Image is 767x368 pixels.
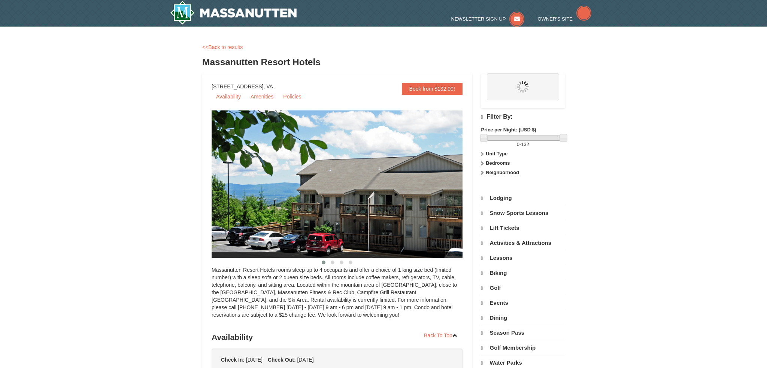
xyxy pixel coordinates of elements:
span: [DATE] [297,357,313,363]
a: Back To Top [419,330,463,341]
a: Golf Membership [481,341,565,355]
h3: Availability [212,330,463,345]
a: Lessons [481,251,565,265]
span: 0 [517,142,519,147]
a: Massanutten Resort [170,1,297,25]
img: Massanutten Resort Logo [170,1,297,25]
a: Policies [279,91,306,102]
a: Book from $132.00! [402,83,463,95]
strong: Check Out: [268,357,296,363]
a: Newsletter Sign Up [451,16,525,22]
span: [DATE] [246,357,263,363]
div: Massanutten Resort Hotels rooms sleep up to 4 occupants and offer a choice of 1 king size bed (li... [212,266,463,326]
a: Lift Tickets [481,221,565,235]
strong: Check In: [221,357,245,363]
a: Golf [481,281,565,295]
strong: Price per Night: (USD $) [481,127,536,133]
strong: Neighborhood [486,170,519,175]
span: 132 [521,142,529,147]
h3: Massanutten Resort Hotels [202,55,565,70]
a: Snow Sports Lessons [481,206,565,220]
strong: Bedrooms [486,160,510,166]
img: wait.gif [517,81,529,93]
h4: Filter By: [481,113,565,121]
a: Amenities [246,91,278,102]
a: Owner's Site [538,16,592,22]
img: 19219026-1-e3b4ac8e.jpg [212,110,481,258]
a: Dining [481,311,565,325]
a: <<Back to results [202,44,243,50]
strong: Unit Type [486,151,507,156]
a: Lodging [481,191,565,205]
a: Season Pass [481,326,565,340]
label: - [481,141,565,148]
a: Availability [212,91,245,102]
a: Events [481,296,565,310]
span: Owner's Site [538,16,573,22]
span: Newsletter Sign Up [451,16,506,22]
a: Biking [481,266,565,280]
a: Activities & Attractions [481,236,565,250]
